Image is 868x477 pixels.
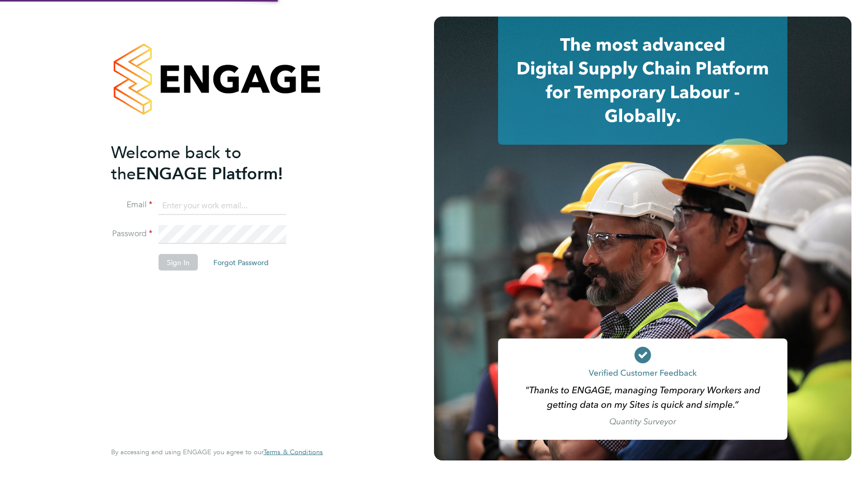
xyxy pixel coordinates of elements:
[111,199,152,210] label: Email
[111,448,323,456] span: By accessing and using ENGAGE you agree to our
[111,142,241,183] span: Welcome back to the
[111,228,152,239] label: Password
[111,142,313,184] h2: ENGAGE Platform!
[263,448,323,456] a: Terms & Conditions
[205,254,277,271] button: Forgot Password
[263,448,323,456] span: Terms & Conditions
[159,254,198,271] button: Sign In
[159,196,286,215] input: Enter your work email...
